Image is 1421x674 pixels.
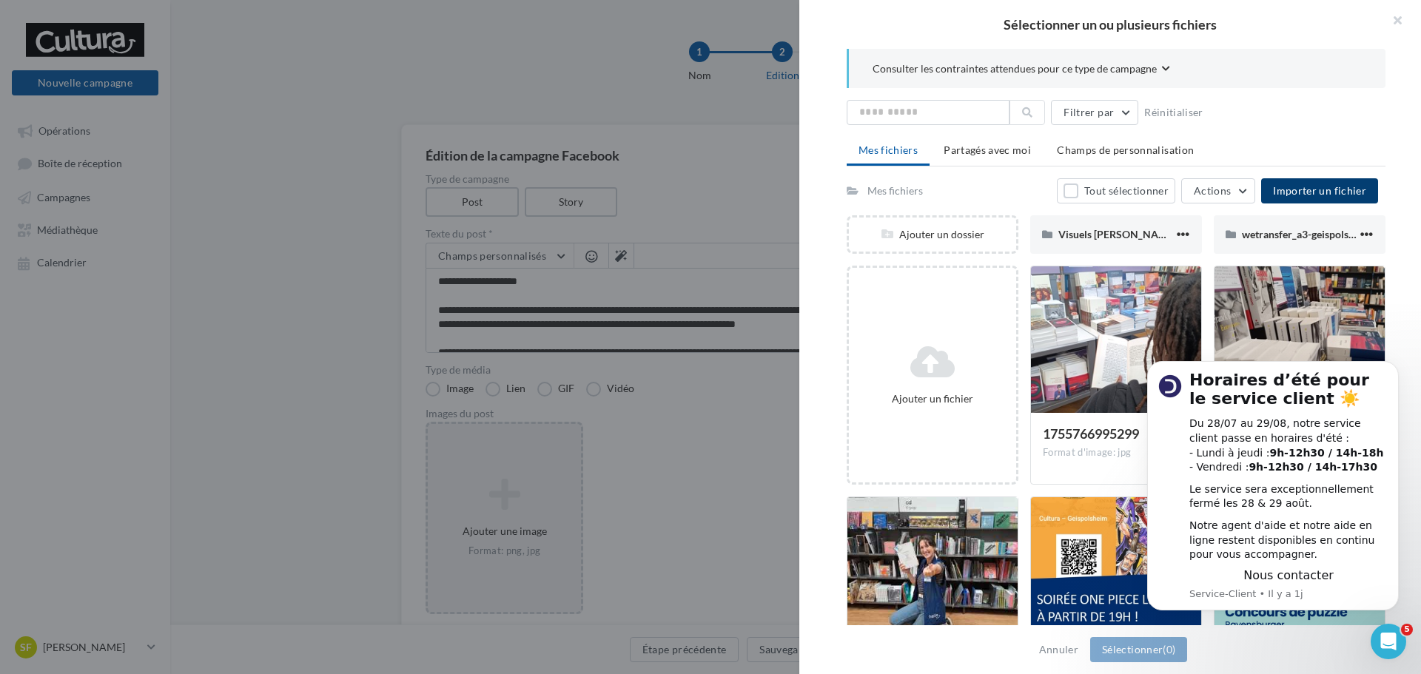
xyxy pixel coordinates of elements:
[1043,446,1189,459] div: Format d'image: jpg
[1163,643,1175,656] span: (0)
[873,61,1157,76] span: Consulter les contraintes attendues pour ce type de campagne
[1125,339,1421,634] iframe: Intercom notifications message
[1058,228,1177,240] span: Visuels [PERSON_NAME]
[859,144,918,156] span: Mes fichiers
[1401,624,1413,636] span: 5
[1181,178,1255,203] button: Actions
[1261,178,1378,203] button: Importer un fichier
[1057,144,1194,156] span: Champs de personnalisation
[849,227,1016,242] div: Ajouter un dossier
[1057,178,1175,203] button: Tout sélectionner
[1090,637,1187,662] button: Sélectionner(0)
[1043,425,1139,442] span: 1755766995299
[1051,100,1138,125] button: Filtrer par
[823,18,1397,31] h2: Sélectionner un ou plusieurs fichiers
[1138,104,1209,121] button: Réinitialiser
[867,183,923,198] div: Mes fichiers
[1371,624,1406,659] iframe: Intercom live chat
[944,144,1031,156] span: Partagés avec moi
[1273,184,1366,197] span: Importer un fichier
[1194,184,1231,197] span: Actions
[855,391,1010,406] div: Ajouter un fichier
[1033,641,1084,658] button: Annuler
[873,61,1170,79] button: Consulter les contraintes attendues pour ce type de campagne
